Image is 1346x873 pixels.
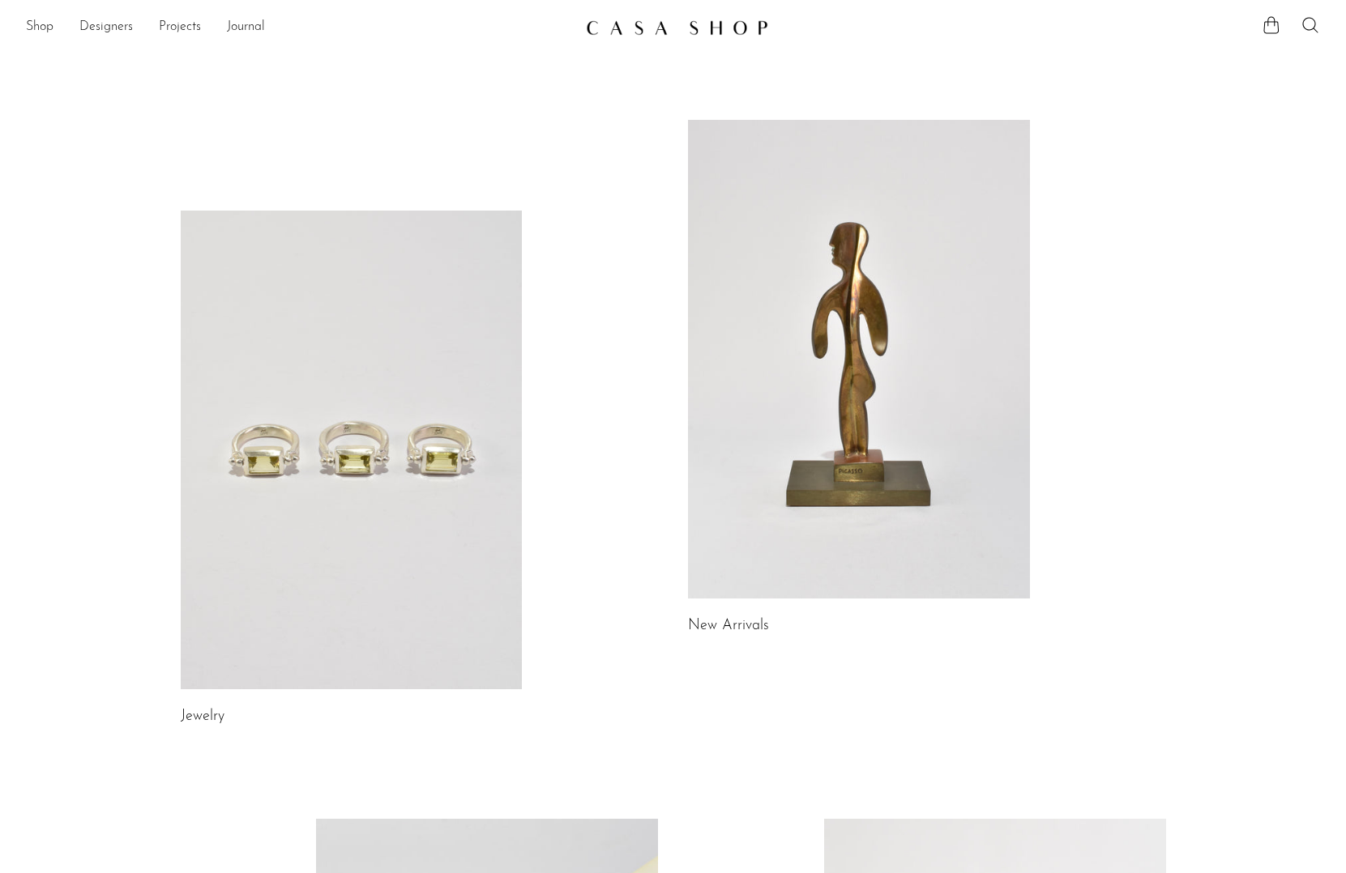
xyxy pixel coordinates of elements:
a: Shop [26,17,53,38]
a: New Arrivals [688,619,769,633]
a: Jewelry [181,709,224,724]
nav: Desktop navigation [26,14,573,41]
a: Designers [79,17,133,38]
ul: NEW HEADER MENU [26,14,573,41]
a: Projects [159,17,201,38]
a: Journal [227,17,265,38]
